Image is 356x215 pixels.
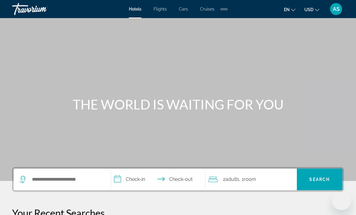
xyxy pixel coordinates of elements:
[14,169,342,190] div: Search widget
[154,7,167,11] a: Flights
[332,191,351,210] iframe: Кнопка запуска окна обмена сообщениями
[304,5,319,14] button: Change currency
[179,7,188,11] a: Cars
[284,5,295,14] button: Change language
[309,177,330,182] span: Search
[333,6,340,12] span: AS
[239,175,256,184] span: , 1
[284,7,290,12] span: en
[12,1,72,17] a: Travorium
[223,175,239,184] span: 2
[244,176,256,182] span: Room
[297,169,342,190] button: Search
[129,7,141,11] a: Hotels
[111,169,205,190] button: Check in and out dates
[205,169,297,190] button: Travelers: 2 adults, 0 children
[225,176,239,182] span: Adults
[304,7,313,12] span: USD
[221,4,227,14] button: Extra navigation items
[65,96,291,112] h1: THE WORLD IS WAITING FOR YOU
[200,7,215,11] a: Cruises
[328,3,344,15] button: User Menu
